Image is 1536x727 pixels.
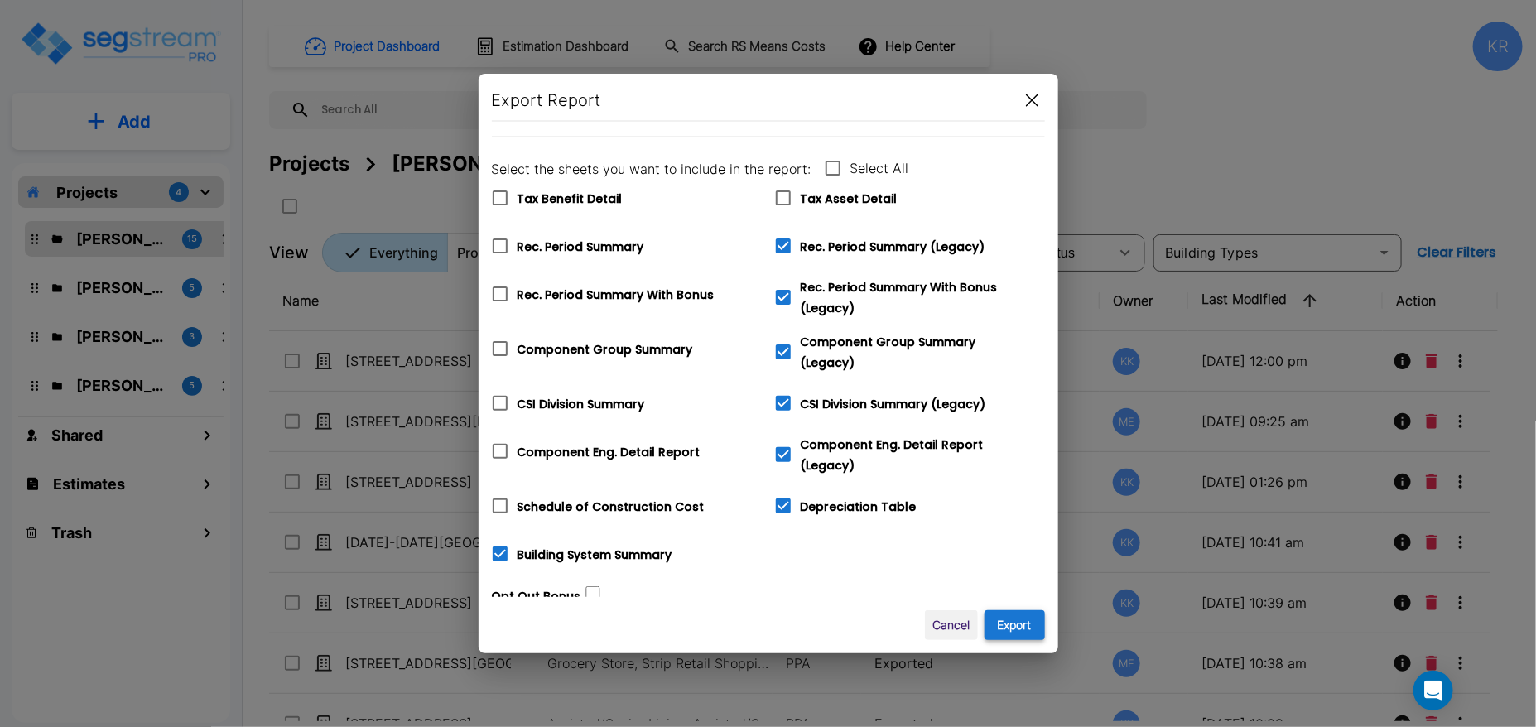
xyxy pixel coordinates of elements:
span: Rec. Period Summary (Legacy) [801,238,985,255]
span: Building System Summary [518,546,672,563]
span: Rec. Period Summary With Bonus [518,286,715,303]
span: Tax Asset Detail [801,190,898,207]
h6: Select the sheets you want to include in the report: [492,157,811,181]
div: Open Intercom Messenger [1413,671,1453,710]
h6: Export Report [492,87,601,113]
button: Cancel [925,610,978,641]
span: Tax Benefit Detail [518,190,623,207]
span: CSI Division Summary [518,396,645,412]
span: Schedule of Construction Cost [518,498,705,515]
span: Select All [850,158,909,178]
label: Opt Out Bonus [492,588,581,604]
span: Rec. Period Summary With Bonus (Legacy) [801,279,998,316]
span: CSI Division Summary (Legacy) [801,396,986,412]
span: Component Eng. Detail Report (Legacy) [801,436,984,474]
button: Export [985,610,1045,641]
span: Rec. Period Summary [518,238,644,255]
span: Depreciation Table [801,498,917,515]
span: Component Group Summary [518,341,693,358]
span: Component Group Summary (Legacy) [801,334,976,371]
span: Component Eng. Detail Report [518,444,701,460]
